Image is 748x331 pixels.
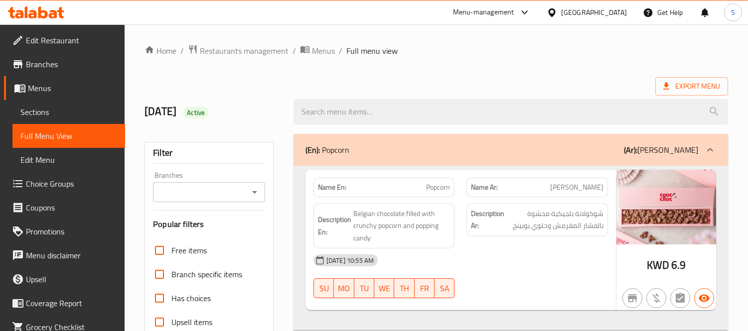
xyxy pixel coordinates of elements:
span: SU [318,281,330,296]
a: Branches [4,52,125,76]
button: SA [435,278,454,298]
a: Menus [4,76,125,100]
b: (Ar): [624,142,637,157]
a: Edit Menu [12,148,125,172]
nav: breadcrumb [145,44,728,57]
span: Coupons [26,202,117,214]
h3: Popular filters [153,219,265,230]
span: Menus [28,82,117,94]
button: WE [374,278,394,298]
strong: Description Ar: [471,208,504,232]
span: SA [439,281,450,296]
span: Popcorn [426,182,450,193]
span: Choice Groups [26,178,117,190]
span: Active [183,108,209,117]
li: / [293,45,296,57]
strong: Name En: [318,182,346,193]
span: Sections [20,106,117,118]
button: Purchased item [646,288,666,308]
a: Promotions [4,220,125,243]
span: MO [338,281,350,296]
span: Menus [312,45,335,57]
img: Popcorn638934455458625981.jpg [616,170,716,244]
span: شوكولاتة بلجيكية محشوة بالفشار المقرمش وحلوي بوبينج [506,208,603,232]
input: search [294,99,728,124]
span: S [731,7,735,18]
span: FR [419,281,431,296]
span: Menu disclaimer [26,249,117,261]
button: TH [394,278,414,298]
span: Export Menu [655,77,728,96]
a: Menu disclaimer [4,243,125,267]
button: FR [415,278,435,298]
div: Active [183,107,209,118]
strong: Name Ar: [471,182,498,193]
div: Filter [153,142,265,164]
a: Choice Groups [4,172,125,196]
b: (En): [305,142,320,157]
span: KWD [647,255,669,275]
a: Restaurants management [188,44,289,57]
button: SU [313,278,334,298]
span: Full menu view [346,45,398,57]
div: (En): Popcorn(Ar):[PERSON_NAME] [294,166,728,331]
span: Branches [26,58,117,70]
span: 6.9 [671,255,686,275]
span: Belgian chocolate filled with crunchy popcorn and popping candy [353,208,450,244]
span: Edit Restaurant [26,34,117,46]
li: / [180,45,184,57]
p: [PERSON_NAME] [624,144,698,156]
li: / [339,45,342,57]
div: Menu-management [453,6,514,18]
span: TU [358,281,370,296]
button: Open [248,185,262,199]
span: Branch specific items [171,268,242,280]
a: Sections [12,100,125,124]
span: Upsell items [171,316,212,328]
a: Home [145,45,176,57]
div: (En): Popcorn(Ar):[PERSON_NAME] [294,134,728,166]
a: Full Menu View [12,124,125,148]
span: Has choices [171,292,211,304]
button: Not branch specific item [622,288,642,308]
button: MO [334,278,354,298]
span: Full Menu View [20,130,117,142]
span: TH [398,281,410,296]
a: Coupons [4,196,125,220]
span: Promotions [26,225,117,237]
h2: [DATE] [145,104,282,119]
button: Not has choices [670,288,690,308]
a: Menus [300,44,335,57]
a: Edit Restaurant [4,28,125,52]
span: [PERSON_NAME] [550,182,603,193]
span: Restaurants management [200,45,289,57]
span: WE [378,281,390,296]
span: Upsell [26,273,117,285]
strong: Description En: [318,214,351,238]
div: [GEOGRAPHIC_DATA] [561,7,627,18]
span: Edit Menu [20,154,117,166]
span: Export Menu [663,80,720,93]
span: Coverage Report [26,297,117,309]
a: Coverage Report [4,291,125,315]
span: Free items [171,244,207,256]
a: Upsell [4,267,125,291]
p: Popcorn [305,144,349,156]
button: TU [354,278,374,298]
span: [DATE] 10:55 AM [322,256,378,265]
